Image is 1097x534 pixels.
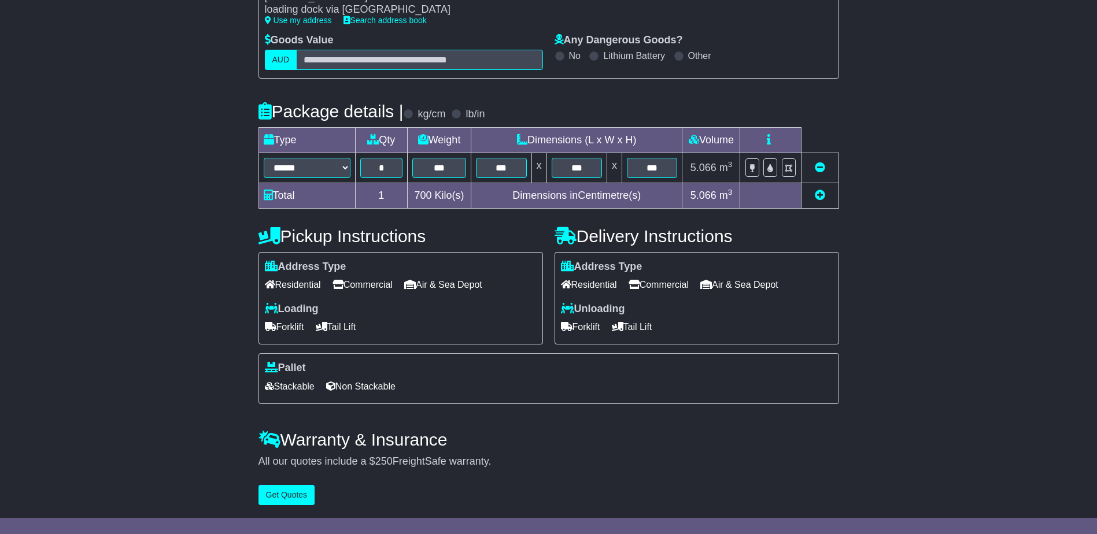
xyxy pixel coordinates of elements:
[326,377,396,395] span: Non Stackable
[258,430,839,449] h4: Warranty & Insurance
[258,127,355,153] td: Type
[612,318,652,336] span: Tail Lift
[404,276,482,294] span: Air & Sea Depot
[466,108,485,121] label: lb/in
[355,127,408,153] td: Qty
[603,50,665,61] label: Lithium Battery
[415,190,432,201] span: 700
[561,261,642,273] label: Address Type
[265,50,297,70] label: AUD
[375,455,393,467] span: 250
[700,276,778,294] span: Air & Sea Depot
[555,34,683,47] label: Any Dangerous Goods?
[418,108,445,121] label: kg/cm
[688,50,711,61] label: Other
[607,153,622,183] td: x
[265,377,315,395] span: Stackable
[265,261,346,273] label: Address Type
[728,188,733,196] sup: 3
[555,227,839,246] h4: Delivery Instructions
[258,455,839,468] div: All our quotes include a $ FreightSafe warranty.
[408,183,471,208] td: Kilo(s)
[408,127,471,153] td: Weight
[343,16,427,25] a: Search address book
[265,318,304,336] span: Forklift
[265,303,319,316] label: Loading
[561,303,625,316] label: Unloading
[531,153,546,183] td: x
[719,162,733,173] span: m
[690,190,716,201] span: 5.066
[265,16,332,25] a: Use my address
[815,162,825,173] a: Remove this item
[561,318,600,336] span: Forklift
[265,3,522,16] div: loading dock via [GEOGRAPHIC_DATA]
[690,162,716,173] span: 5.066
[728,160,733,169] sup: 3
[815,190,825,201] a: Add new item
[719,190,733,201] span: m
[471,127,682,153] td: Dimensions (L x W x H)
[265,276,321,294] span: Residential
[333,276,393,294] span: Commercial
[258,183,355,208] td: Total
[265,34,334,47] label: Goods Value
[471,183,682,208] td: Dimensions in Centimetre(s)
[258,102,404,121] h4: Package details |
[316,318,356,336] span: Tail Lift
[265,362,306,374] label: Pallet
[258,227,543,246] h4: Pickup Instructions
[561,276,617,294] span: Residential
[629,276,689,294] span: Commercial
[569,50,581,61] label: No
[258,485,315,505] button: Get Quotes
[682,127,740,153] td: Volume
[355,183,408,208] td: 1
